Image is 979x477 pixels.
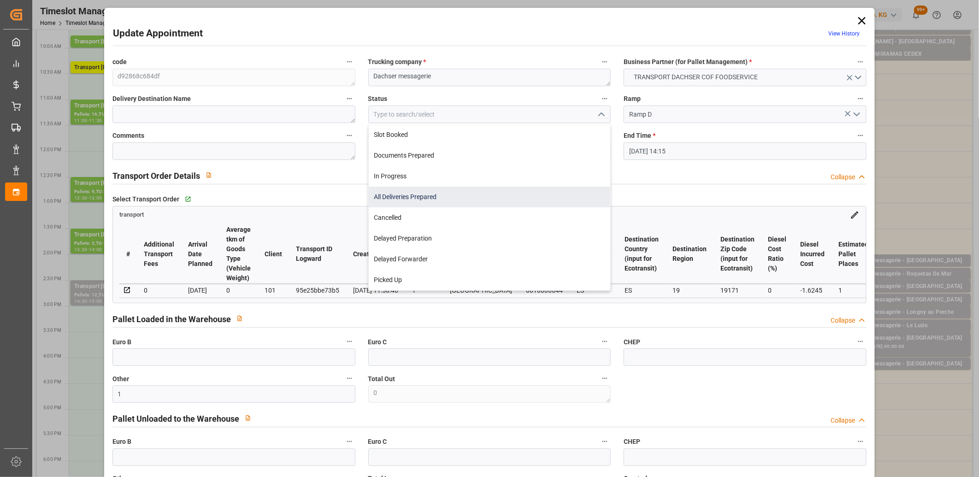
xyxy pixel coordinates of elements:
[368,374,395,384] span: Total Out
[231,310,248,327] button: View description
[343,436,355,448] button: Euro B
[369,166,611,187] div: In Progress
[368,94,388,104] span: Status
[289,224,346,284] th: Transport ID Logward
[794,224,832,284] th: Diesel Incurred Cost
[112,337,131,347] span: Euro B
[624,131,655,141] span: End Time
[624,142,867,160] input: DD-MM-YYYY HH:MM
[343,130,355,141] button: Comments
[343,372,355,384] button: Other
[849,107,863,122] button: open menu
[343,336,355,347] button: Euro B
[855,336,867,347] button: CHEP
[119,212,144,218] span: transport
[144,285,174,296] div: 0
[137,224,181,284] th: Additional Transport Fees
[119,211,144,218] a: transport
[624,437,640,447] span: CHEP
[258,224,289,284] th: Client
[369,228,611,249] div: Delayed Preparation
[112,94,191,104] span: Delivery Destination Name
[112,374,129,384] span: Other
[832,224,876,284] th: Estimated Pallet Places
[624,69,867,86] button: open menu
[368,385,611,403] textarea: 0
[599,56,611,68] button: Trucking company *
[855,93,867,105] button: Ramp
[831,416,855,425] div: Collapse
[624,94,641,104] span: Ramp
[672,285,707,296] div: 19
[113,26,203,41] h2: Update Appointment
[112,57,127,67] span: code
[112,69,355,86] textarea: d92868c684df
[368,57,426,67] span: Trucking company
[855,130,867,141] button: End Time *
[624,337,640,347] span: CHEP
[296,285,339,296] div: 95e25bbe73b5
[369,187,611,207] div: All Deliveries Prepared
[226,285,251,296] div: 0
[855,56,867,68] button: Business Partner (for Pallet Management) *
[368,437,387,447] span: Euro C
[624,57,752,67] span: Business Partner (for Pallet Management)
[369,270,611,290] div: Picked Up
[828,30,860,37] a: View History
[112,437,131,447] span: Euro B
[831,316,855,325] div: Collapse
[801,285,825,296] div: -1.6245
[119,224,137,284] th: #
[239,409,257,427] button: View description
[343,93,355,105] button: Delivery Destination Name
[369,207,611,228] div: Cancelled
[368,337,387,347] span: Euro C
[112,131,144,141] span: Comments
[761,224,794,284] th: Diesel Cost Ratio (%)
[188,285,212,296] div: [DATE]
[200,166,218,184] button: View description
[112,412,239,425] h2: Pallet Unloaded to the Warehouse
[112,170,200,182] h2: Transport Order Details
[714,224,761,284] th: Destination Zip Code (input for Ecotransit)
[343,56,355,68] button: code
[629,72,762,82] span: TRANSPORT DACHSER COF FOODSERVICE
[112,313,231,325] h2: Pallet Loaded in the Warehouse
[353,285,398,296] div: [DATE] 11:50:40
[855,436,867,448] button: CHEP
[369,249,611,270] div: Delayed Forwarder
[624,106,867,123] input: Type to search/select
[599,436,611,448] button: Euro C
[594,107,607,122] button: close menu
[265,285,282,296] div: 101
[368,69,611,86] textarea: Dachser messagerie
[831,172,855,182] div: Collapse
[599,372,611,384] button: Total Out
[625,285,659,296] div: ES
[369,124,611,145] div: Slot Booked
[618,224,666,284] th: Destination Country (input for Ecotransit)
[112,194,179,204] span: Select Transport Order
[666,224,714,284] th: Destination Region
[768,285,787,296] div: 0
[599,336,611,347] button: Euro C
[181,224,219,284] th: Arrival Date Planned
[599,93,611,105] button: Status
[369,145,611,166] div: Documents Prepared
[346,224,405,284] th: Created At
[839,285,869,296] div: 1
[368,106,611,123] input: Type to search/select
[720,285,755,296] div: 19171
[219,224,258,284] th: Average tkm of Goods Type (Vehicle Weight)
